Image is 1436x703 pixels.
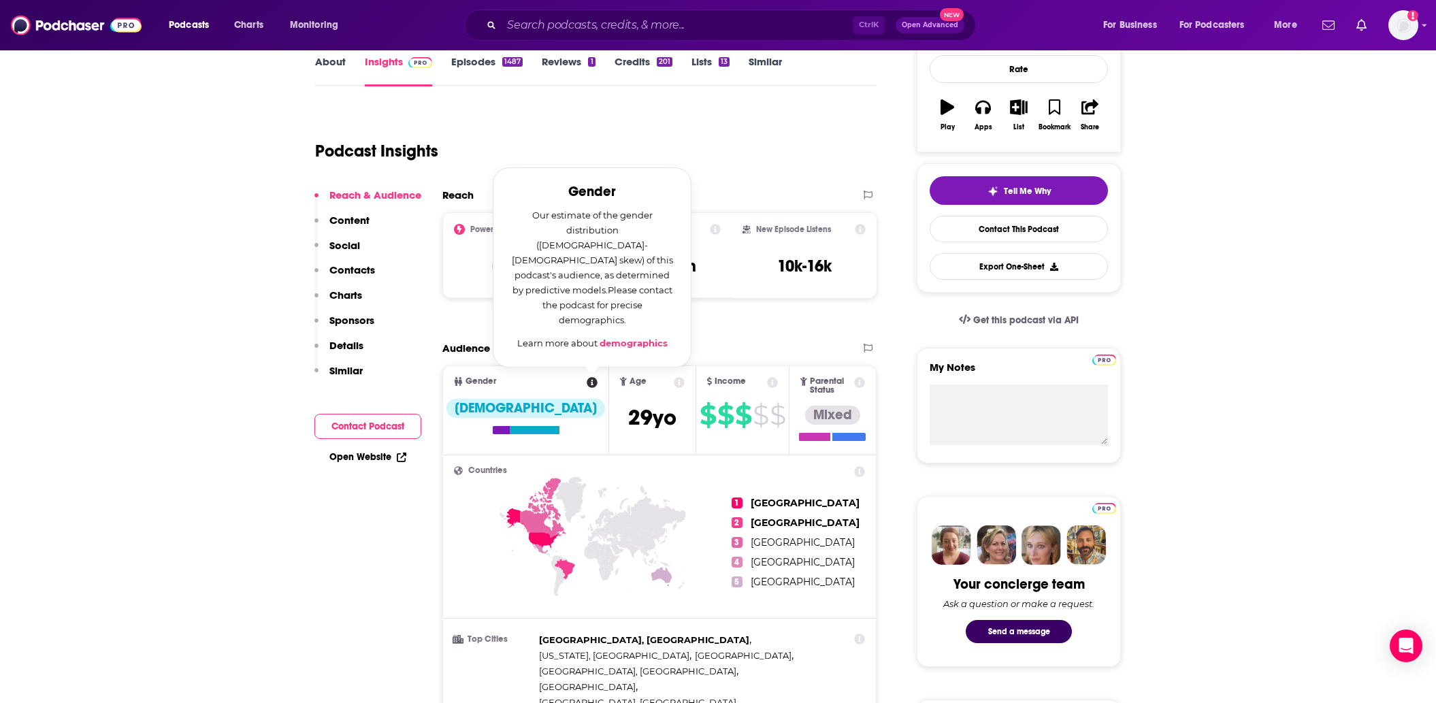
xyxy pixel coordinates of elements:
h2: Reach [442,189,474,201]
h1: Podcast Insights [315,141,438,161]
div: 13 [719,57,730,67]
img: tell me why sparkle [988,186,998,197]
button: open menu [280,14,356,36]
label: My Notes [930,361,1108,385]
button: Apps [965,91,1000,140]
a: Credits201 [615,55,672,86]
button: Share [1073,91,1108,140]
span: [US_STATE], [GEOGRAPHIC_DATA] [539,650,689,661]
span: [GEOGRAPHIC_DATA] [539,681,636,692]
button: Charts [314,289,362,314]
img: Barbara Profile [977,525,1016,565]
span: $ [700,404,716,426]
h2: New Episode Listens [756,225,831,234]
a: About [315,55,346,86]
span: 2 [732,517,743,528]
span: [GEOGRAPHIC_DATA] [751,536,855,549]
img: Jules Profile [1022,525,1061,565]
span: Parental Status [810,377,852,395]
span: 5 [732,576,743,587]
span: Gender [466,377,496,386]
div: [DEMOGRAPHIC_DATA] [446,399,605,418]
button: Open AdvancedNew [896,17,964,33]
span: , [539,664,738,679]
h3: 10k-16k [777,256,832,276]
button: open menu [1094,14,1174,36]
div: Open Intercom Messenger [1390,630,1422,662]
span: [GEOGRAPHIC_DATA] [695,650,792,661]
div: 201 [657,57,672,67]
a: Get this podcast via API [948,304,1090,337]
button: Content [314,214,370,239]
p: Our estimate of the gender distribution ([DEMOGRAPHIC_DATA]-[DEMOGRAPHIC_DATA] skew) of this podc... [510,208,674,327]
button: Social [314,239,360,264]
p: Charts [329,289,362,301]
span: $ [717,404,734,426]
div: Search podcasts, credits, & more... [477,10,989,41]
img: Sydney Profile [932,525,971,565]
a: demographics [600,338,668,348]
svg: Add a profile image [1407,10,1418,21]
button: Sponsors [314,314,374,339]
h2: Audience Demographics [442,342,566,355]
span: Countries [468,466,507,475]
button: Contacts [314,263,375,289]
span: $ [753,404,768,426]
span: For Business [1103,16,1157,35]
button: Bookmark [1037,91,1072,140]
a: Pro website [1092,501,1116,514]
span: Get this podcast via API [973,314,1079,326]
h2: Power Score™ [470,225,523,234]
span: Ctrl K [853,16,885,34]
a: Pro website [1092,353,1116,365]
span: [GEOGRAPHIC_DATA], [GEOGRAPHIC_DATA] [539,634,749,645]
span: [GEOGRAPHIC_DATA], [GEOGRAPHIC_DATA] [539,666,736,676]
a: Reviews1 [542,55,595,86]
button: List [1001,91,1037,140]
span: [GEOGRAPHIC_DATA] [751,497,860,509]
span: Podcasts [169,16,209,35]
div: 1 [588,57,595,67]
div: Play [941,123,955,131]
span: , [539,679,638,695]
p: Sponsors [329,314,374,327]
span: Age [630,377,647,386]
span: New [940,8,964,21]
img: Podchaser - Follow, Share and Rate Podcasts [11,12,142,38]
a: Episodes1487 [451,55,523,86]
button: Send a message [966,620,1072,643]
a: InsightsPodchaser Pro [365,55,432,86]
h3: Top Cities [454,635,534,644]
span: [GEOGRAPHIC_DATA] [751,556,855,568]
img: Podchaser Pro [1092,503,1116,514]
span: , [539,648,691,664]
img: User Profile [1388,10,1418,40]
div: Ask a question or make a request. [943,598,1094,609]
p: Social [329,239,360,252]
button: Contact Podcast [314,414,421,439]
span: Charts [234,16,263,35]
span: [GEOGRAPHIC_DATA] [751,517,860,529]
span: 3 [732,537,743,548]
button: tell me why sparkleTell Me Why [930,176,1108,205]
span: Tell Me Why [1004,186,1051,197]
p: Similar [329,364,363,377]
span: More [1274,16,1297,35]
p: Learn more about [510,336,674,350]
span: $ [770,404,785,426]
button: Show profile menu [1388,10,1418,40]
span: , [695,648,794,664]
input: Search podcasts, credits, & more... [502,14,853,36]
span: For Podcasters [1179,16,1245,35]
a: Show notifications dropdown [1351,14,1372,37]
div: Your concierge team [953,576,1085,593]
button: Play [930,91,965,140]
span: [GEOGRAPHIC_DATA] [751,576,855,588]
span: , [539,632,751,648]
a: Open Website [329,451,406,463]
span: 29 yo [628,404,676,431]
button: Similar [314,364,363,389]
button: Details [314,339,363,364]
span: 1 [732,497,743,508]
